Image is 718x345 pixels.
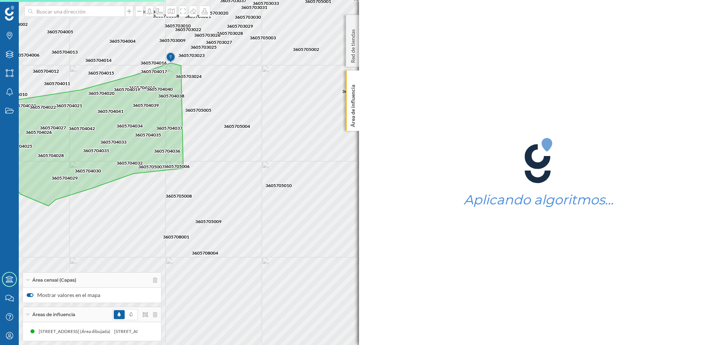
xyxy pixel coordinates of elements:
[15,5,42,12] span: Soporte
[166,50,175,65] img: Marker
[349,26,357,63] p: Red de tiendas
[34,328,110,335] div: [STREET_ADDRESS] (Área dibujada)
[27,291,157,299] label: Mostrar valores en el mapa
[32,277,76,283] span: Área censal (Capas)
[110,328,185,335] div: [STREET_ADDRESS] (Área dibujada)
[32,311,75,318] span: Áreas de influencia
[5,6,14,21] img: Geoblink Logo
[349,82,357,127] p: Área de influencia
[464,193,614,207] h1: Aplicando algoritmos…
